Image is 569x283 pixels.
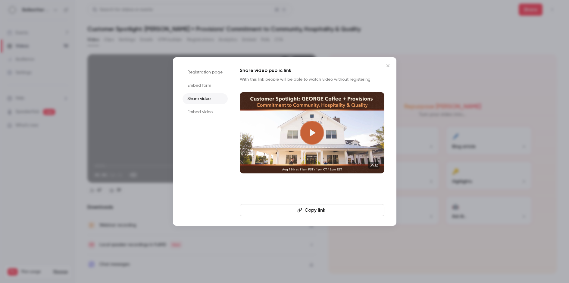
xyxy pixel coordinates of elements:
[382,60,394,72] button: Close
[240,76,384,82] p: With this link people will be able to watch video without registering
[240,67,384,74] h1: Share video public link
[183,67,228,78] li: Registration page
[183,107,228,117] li: Embed video
[183,80,228,91] li: Embed form
[183,93,228,104] li: Share video
[240,204,384,216] button: Copy link
[368,162,380,169] span: 34:12
[240,92,384,173] a: 34:12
